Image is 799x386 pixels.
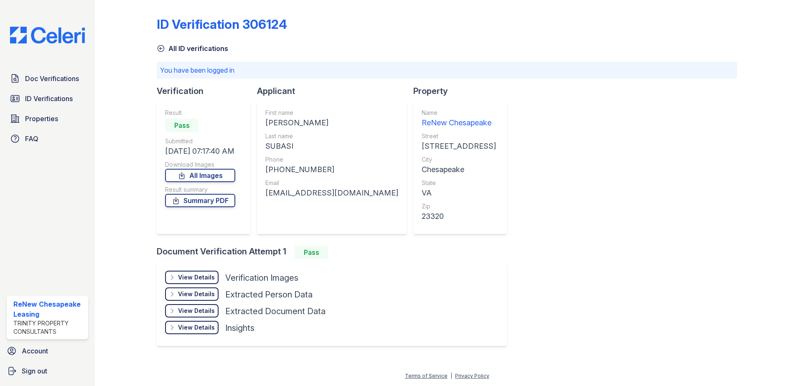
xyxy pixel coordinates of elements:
[265,140,398,152] div: SUBASI
[422,117,496,129] div: ReNew Chesapeake
[25,74,79,84] span: Doc Verifications
[265,187,398,199] div: [EMAIL_ADDRESS][DOMAIN_NAME]
[165,109,235,117] div: Result
[178,290,215,298] div: View Details
[3,363,92,379] a: Sign out
[225,289,313,300] div: Extracted Person Data
[3,343,92,359] a: Account
[25,114,58,124] span: Properties
[165,145,235,157] div: [DATE] 07:17:40 AM
[405,373,448,379] a: Terms of Service
[265,179,398,187] div: Email
[265,117,398,129] div: [PERSON_NAME]
[7,110,88,127] a: Properties
[257,85,413,97] div: Applicant
[157,43,228,53] a: All ID verifications
[178,273,215,282] div: View Details
[25,94,73,104] span: ID Verifications
[165,160,235,169] div: Download Images
[178,323,215,332] div: View Details
[295,246,328,259] div: Pass
[265,155,398,164] div: Phone
[422,140,496,152] div: [STREET_ADDRESS]
[13,299,85,319] div: ReNew Chesapeake Leasing
[13,319,85,336] div: Trinity Property Consultants
[265,132,398,140] div: Last name
[7,130,88,147] a: FAQ
[157,85,257,97] div: Verification
[265,109,398,117] div: First name
[7,90,88,107] a: ID Verifications
[422,179,496,187] div: State
[455,373,489,379] a: Privacy Policy
[422,109,496,129] a: Name ReNew Chesapeake
[422,155,496,164] div: City
[422,132,496,140] div: Street
[422,202,496,211] div: Zip
[225,305,326,317] div: Extracted Document Data
[450,373,452,379] div: |
[265,164,398,175] div: [PHONE_NUMBER]
[422,187,496,199] div: VA
[157,17,287,32] div: ID Verification 306124
[165,194,235,207] a: Summary PDF
[25,134,38,144] span: FAQ
[225,322,254,334] div: Insights
[3,27,92,43] img: CE_Logo_Blue-a8612792a0a2168367f1c8372b55b34899dd931a85d93a1a3d3e32e68fde9ad4.png
[165,119,198,132] div: Pass
[160,65,734,75] p: You have been logged in
[7,70,88,87] a: Doc Verifications
[165,169,235,182] a: All Images
[22,366,47,376] span: Sign out
[165,137,235,145] div: Submitted
[422,164,496,175] div: Chesapeake
[225,272,298,284] div: Verification Images
[165,185,235,194] div: Result summary
[22,346,48,356] span: Account
[413,85,514,97] div: Property
[157,246,514,259] div: Document Verification Attempt 1
[422,211,496,222] div: 23320
[422,109,496,117] div: Name
[178,307,215,315] div: View Details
